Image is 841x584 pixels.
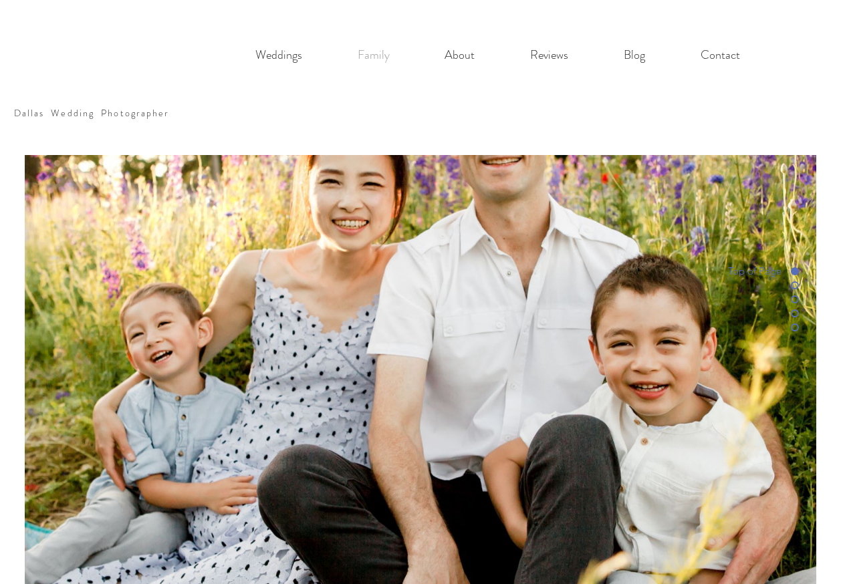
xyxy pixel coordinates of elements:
[728,265,791,277] span: Top of Page
[417,41,502,69] a: About
[596,41,673,69] a: Blog
[694,41,747,69] p: Contact
[330,41,417,69] a: Family
[523,41,575,69] p: Reviews
[617,41,652,69] p: Blog
[227,41,767,69] nav: Site
[600,264,799,320] nav: Page
[438,41,481,69] p: About
[14,106,170,120] a: Dallas Wedding Photographer
[502,41,596,69] a: Reviews
[600,264,799,278] a: Top of Page
[673,41,767,69] a: Contact
[351,41,396,69] p: Family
